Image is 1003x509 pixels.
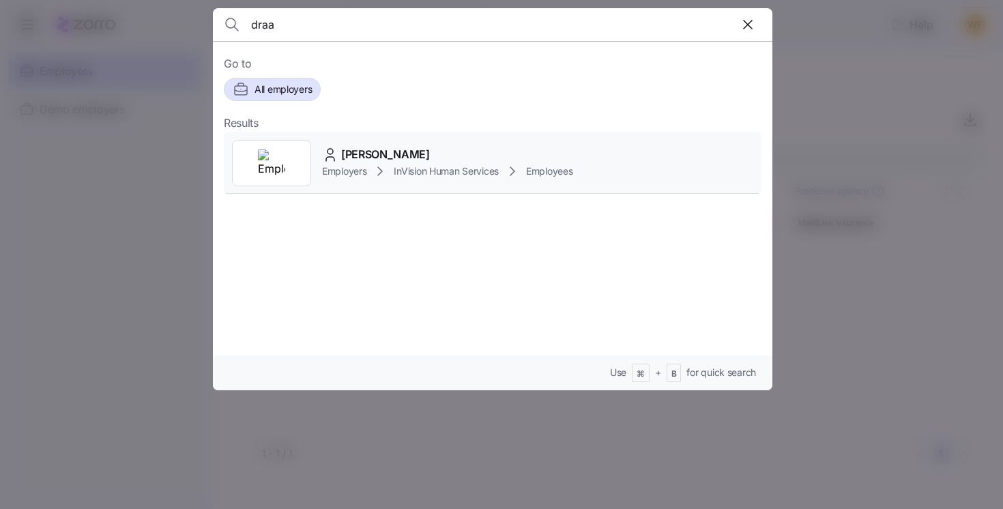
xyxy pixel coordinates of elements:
span: Use [610,366,626,379]
span: for quick search [686,366,756,379]
span: + [655,366,661,379]
span: InVision Human Services [394,164,499,178]
span: [PERSON_NAME] [341,146,430,163]
span: Results [224,115,259,132]
span: Go to [224,55,761,72]
button: All employers [224,78,321,101]
img: Employer logo [258,149,285,177]
span: ⌘ [637,368,645,380]
span: All employers [255,83,312,96]
span: Employees [526,164,572,178]
span: B [671,368,677,380]
span: Employers [322,164,366,178]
